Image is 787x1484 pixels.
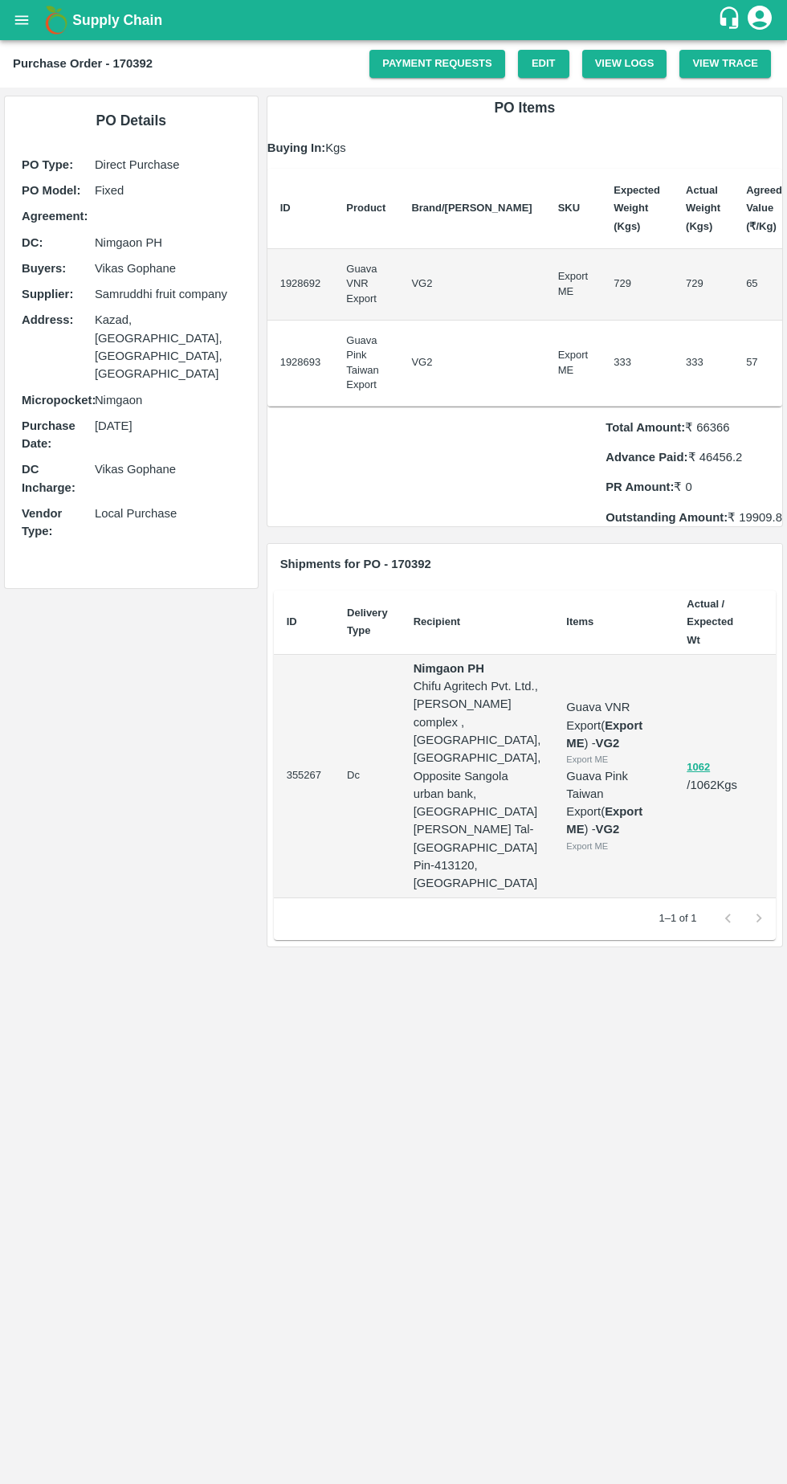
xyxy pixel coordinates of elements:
p: / 1062 Kgs [687,758,737,795]
b: PO Type : [22,158,73,171]
h6: PO Details [18,109,245,132]
b: SKU [558,202,580,214]
b: Purchase Order - 170392 [13,57,153,70]
p: Fixed [95,182,241,199]
b: DC Incharge : [22,463,75,493]
div: customer-support [717,6,745,35]
b: PR Amount: [606,480,674,493]
td: 729 [673,249,733,321]
b: ID [287,615,297,628]
td: Export ME [545,321,601,407]
b: Actual / Expected Wt [687,598,733,646]
b: ID [280,202,291,214]
button: open drawer [3,2,40,39]
p: Vikas Gophane [95,260,241,277]
p: Chifu Agritech Pvt. Ltd., [PERSON_NAME] complex , [GEOGRAPHIC_DATA], [GEOGRAPHIC_DATA], Opposite ... [414,677,541,892]
p: [DATE] [95,417,241,435]
b: Items [566,615,593,628]
b: Delivery Type [347,607,388,636]
a: Edit [518,50,569,78]
b: Vendor Type : [22,507,62,538]
td: VG2 [398,249,544,321]
td: Guava VNR Export [333,249,398,321]
p: Nimgaon [95,391,241,409]
b: Export ME [566,805,646,836]
td: 1928692 [267,249,334,321]
b: Shipments for PO - 170392 [280,558,431,570]
div: Export ME [566,752,661,767]
a: Payment Requests [369,50,505,78]
p: Guava Pink Taiwan Export ( ) - [566,767,661,839]
strong: VG2 [596,823,620,836]
b: DC : [22,236,43,249]
b: Total Amount: [606,421,685,434]
b: Outstanding Amount: [606,511,728,524]
b: Buying In: [267,141,326,154]
b: Agreement: [22,210,88,223]
p: Vikas Gophane [95,460,241,478]
b: Recipient [414,615,461,628]
p: 1–1 of 1 [659,911,696,926]
div: Export ME [566,839,661,853]
td: Guava Pink Taiwan Export [333,321,398,407]
td: 729 [601,249,673,321]
b: Purchase Date : [22,419,75,450]
button: View Logs [582,50,667,78]
b: Buyers : [22,262,66,275]
h6: PO Items [267,96,782,119]
td: 333 [673,321,733,407]
b: Address : [22,313,73,326]
p: Nimgaon PH [95,234,241,251]
strong: VG2 [596,737,620,750]
p: Samruddhi fruit company [95,285,241,303]
b: Export ME [566,719,646,750]
td: 355267 [274,655,334,898]
p: Local Purchase [95,505,241,522]
b: PO Model : [22,184,80,197]
div: account of current user [745,3,774,37]
button: 1062 [687,758,710,777]
td: 1928693 [267,321,334,407]
b: Brand/[PERSON_NAME] [411,202,532,214]
b: Supplier : [22,288,73,300]
p: Guava VNR Export ( ) - [566,698,661,752]
td: Dc [334,655,401,898]
b: Supply Chain [72,12,162,28]
p: ₹ 19909.8 [606,509,782,526]
p: Kazad, [GEOGRAPHIC_DATA], [GEOGRAPHIC_DATA], [GEOGRAPHIC_DATA] [95,311,241,382]
a: Supply Chain [72,9,717,31]
p: Direct Purchase [95,156,241,174]
td: Export ME [545,249,601,321]
p: ₹ 66366 [606,419,782,436]
b: Product [346,202,385,214]
p: ₹ 46456.2 [606,448,782,466]
td: VG2 [398,321,544,407]
td: 333 [601,321,673,407]
b: Micropocket : [22,394,96,407]
b: Advance Paid: [606,451,687,464]
b: Agreed Value (₹/Kg) [746,184,782,232]
p: ₹ 0 [606,478,782,496]
b: Actual Weight (Kgs) [686,184,720,232]
button: View Trace [679,50,771,78]
strong: Nimgaon PH [414,662,484,675]
b: Expected Weight (Kgs) [614,184,660,232]
p: Kgs [267,139,782,157]
img: logo [40,4,72,36]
